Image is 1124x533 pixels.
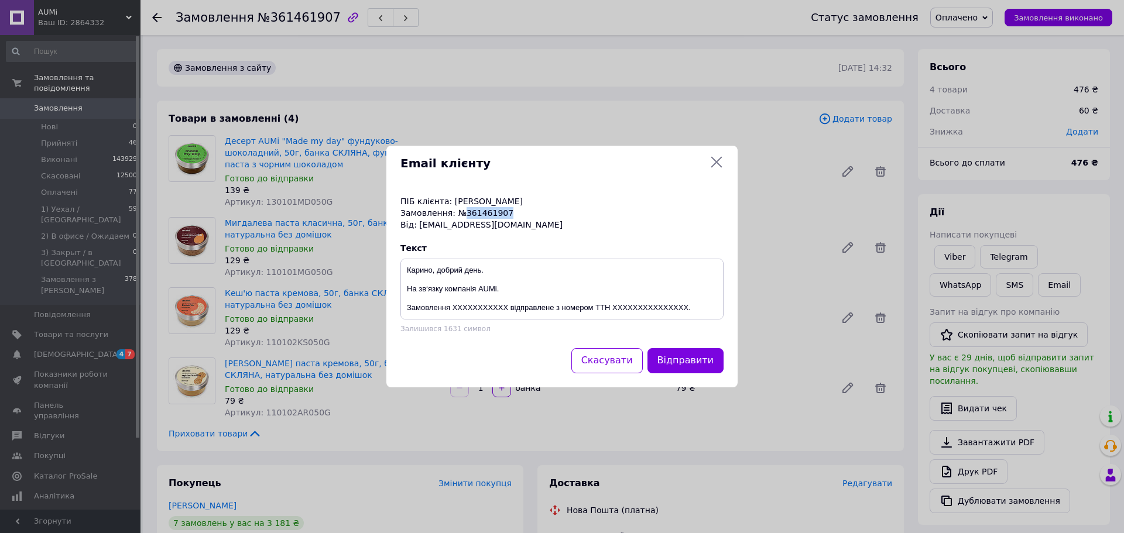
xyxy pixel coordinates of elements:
p: Замовлення: №361461907 [400,207,724,219]
p: Від: [EMAIL_ADDRESS][DOMAIN_NAME] [400,219,724,231]
span: Залишився 1631 символ [400,325,491,333]
p: ПІБ клієнта: [PERSON_NAME] [400,195,724,207]
textarea: Карино, добрий день. На зв‘язку компанія AUMi. Замовлення ХХХХХХХХХХХ відправлене з номером ТТН Х... [400,259,724,319]
button: Скасувати [571,348,643,373]
span: Текст [400,243,427,253]
span: Email клієнту [400,155,705,172]
button: Відправити [647,348,724,373]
